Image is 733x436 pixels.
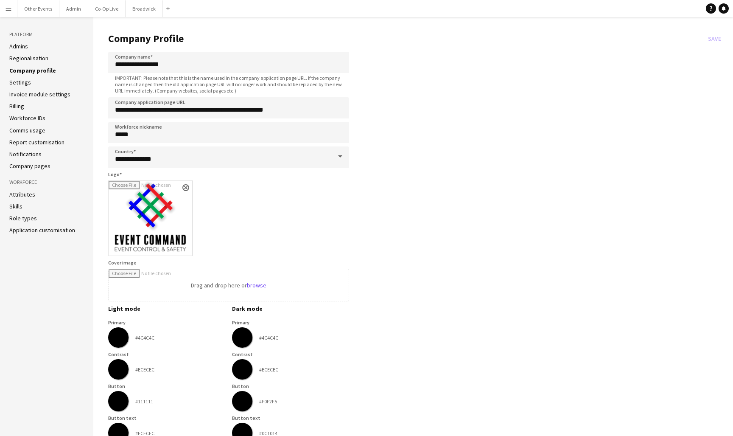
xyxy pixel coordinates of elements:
[259,335,278,341] div: #4C4C4C
[232,305,349,312] h3: Dark mode
[135,366,154,373] div: #ECECEC
[9,42,28,50] a: Admins
[9,226,75,234] a: Application customisation
[9,31,84,38] h3: Platform
[126,0,163,17] button: Broadwick
[259,398,277,405] div: #F0F2F5
[9,67,56,74] a: Company profile
[59,0,88,17] button: Admin
[259,366,278,373] div: #ECECEC
[9,90,70,98] a: Invoice module settings
[9,150,42,158] a: Notifications
[9,102,24,110] a: Billing
[9,127,45,134] a: Comms usage
[9,114,45,122] a: Workforce IDs
[9,54,48,62] a: Regionalisation
[9,162,50,170] a: Company pages
[108,32,705,45] h1: Company Profile
[17,0,59,17] button: Other Events
[9,178,84,186] h3: Workforce
[9,203,22,210] a: Skills
[9,79,31,86] a: Settings
[135,335,154,341] div: #4C4C4C
[9,191,35,198] a: Attributes
[108,305,225,312] h3: Light mode
[9,138,64,146] a: Report customisation
[108,75,349,94] span: IMPORTANT: Please note that this is the name used in the company application page URL. If the com...
[88,0,126,17] button: Co-Op Live
[9,214,37,222] a: Role types
[135,398,153,405] div: #111111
